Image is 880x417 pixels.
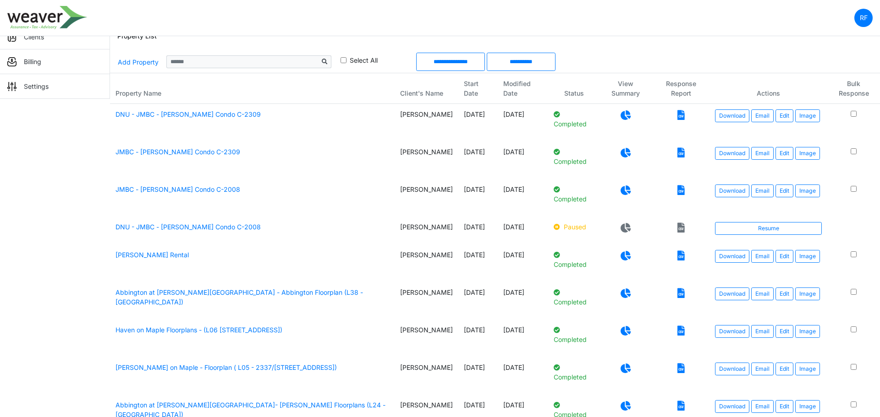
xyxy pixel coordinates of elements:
[498,320,548,357] td: [DATE]
[715,287,749,300] a: Download
[498,217,548,244] td: [DATE]
[795,250,820,263] button: Image
[115,363,337,371] a: [PERSON_NAME] on Maple - Floorplan ( L05 - 2337/[STREET_ADDRESS])
[751,147,774,160] button: Email
[115,326,282,334] a: Haven on Maple Floorplans - (L06 [STREET_ADDRESS])
[652,73,710,104] th: Response Report
[115,223,261,231] a: DNU - JMBC - [PERSON_NAME] Condo C-2008
[395,244,458,282] td: [PERSON_NAME]
[458,282,498,320] td: [DATE]
[395,141,458,179] td: [PERSON_NAME]
[554,287,594,307] p: Completed
[715,363,749,375] a: Download
[795,184,820,197] button: Image
[395,357,458,395] td: [PERSON_NAME]
[458,141,498,179] td: [DATE]
[498,282,548,320] td: [DATE]
[7,82,16,91] img: sidemenu_settings.png
[715,325,749,338] a: Download
[795,325,820,338] button: Image
[498,141,548,179] td: [DATE]
[860,13,868,22] p: RF
[775,250,793,263] a: Edit
[110,73,395,104] th: Property Name
[395,179,458,217] td: [PERSON_NAME]
[795,147,820,160] button: Image
[395,320,458,357] td: [PERSON_NAME]
[395,73,458,104] th: Client's Name
[775,325,793,338] a: Edit
[795,363,820,375] button: Image
[458,357,498,395] td: [DATE]
[115,251,189,259] a: [PERSON_NAME] Rental
[775,287,793,300] a: Edit
[498,357,548,395] td: [DATE]
[498,244,548,282] td: [DATE]
[599,73,652,104] th: View Summary
[117,32,157,40] h6: Property List
[548,73,599,104] th: Status
[24,81,49,91] p: Settings
[24,57,41,66] p: Billing
[554,325,594,344] p: Completed
[458,179,498,217] td: [DATE]
[7,57,16,66] img: sidemenu_billing.png
[827,73,880,104] th: Bulk Response
[751,363,774,375] button: Email
[166,55,319,68] input: Sizing example input
[115,148,240,156] a: JMBC - [PERSON_NAME] Condo C-2309
[458,104,498,142] td: [DATE]
[715,147,749,160] a: Download
[554,109,594,129] p: Completed
[554,222,594,232] p: Paused
[751,400,774,413] button: Email
[395,104,458,142] td: [PERSON_NAME]
[775,147,793,160] a: Edit
[715,250,749,263] a: Download
[498,179,548,217] td: [DATE]
[795,109,820,122] button: Image
[115,288,363,306] a: Abbington at [PERSON_NAME][GEOGRAPHIC_DATA] - Abbington Floorplan (L38 - [GEOGRAPHIC_DATA])
[775,109,793,122] a: Edit
[775,184,793,197] a: Edit
[751,184,774,197] button: Email
[458,217,498,244] td: [DATE]
[751,250,774,263] button: Email
[395,282,458,320] td: [PERSON_NAME]
[775,363,793,375] a: Edit
[751,287,774,300] button: Email
[458,73,498,104] th: Start Date
[7,6,88,29] img: spp logo
[498,104,548,142] td: [DATE]
[117,54,159,70] a: Add Property
[458,244,498,282] td: [DATE]
[709,73,827,104] th: Actions
[775,400,793,413] a: Edit
[795,400,820,413] button: Image
[554,147,594,166] p: Completed
[751,325,774,338] button: Email
[795,287,820,300] button: Image
[854,9,873,27] a: RF
[24,32,44,42] p: Clients
[115,110,261,118] a: DNU - JMBC - [PERSON_NAME] Condo C-2309
[715,400,749,413] a: Download
[458,320,498,357] td: [DATE]
[554,250,594,269] p: Completed
[350,55,378,65] label: Select All
[554,363,594,382] p: Completed
[7,32,16,42] img: sidemenu_client.png
[115,185,240,193] a: JMBC - [PERSON_NAME] Condo C-2008
[554,184,594,204] p: Completed
[715,222,822,235] a: Resume
[715,184,749,197] a: Download
[715,109,749,122] a: Download
[498,73,548,104] th: Modified Date
[395,217,458,244] td: [PERSON_NAME]
[751,109,774,122] button: Email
